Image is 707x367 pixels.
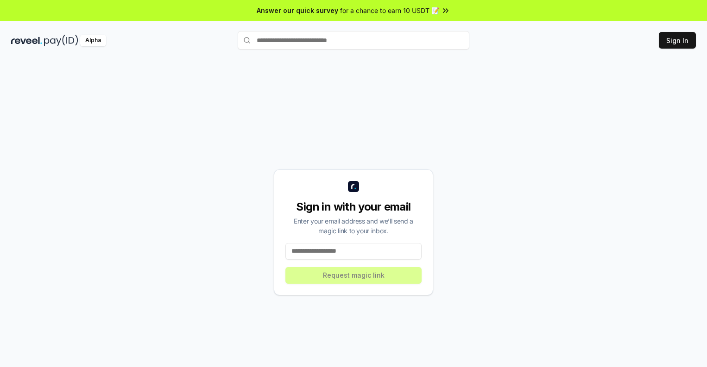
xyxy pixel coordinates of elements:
[285,199,422,214] div: Sign in with your email
[285,216,422,236] div: Enter your email address and we’ll send a magic link to your inbox.
[80,35,106,46] div: Alpha
[44,35,78,46] img: pay_id
[348,181,359,192] img: logo_small
[340,6,439,15] span: for a chance to earn 10 USDT 📝
[659,32,696,49] button: Sign In
[11,35,42,46] img: reveel_dark
[257,6,338,15] span: Answer our quick survey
